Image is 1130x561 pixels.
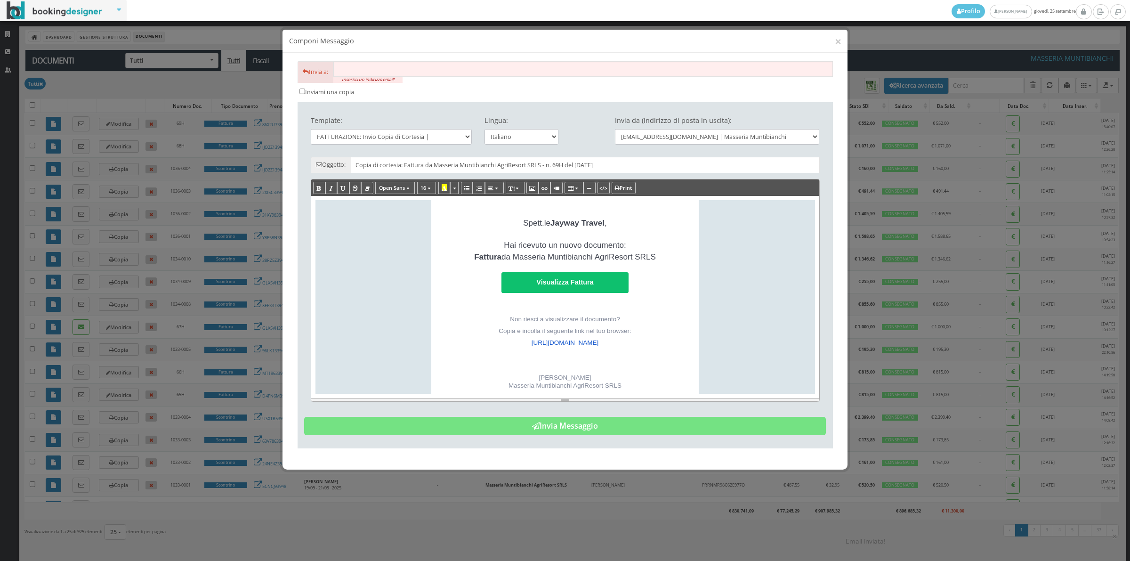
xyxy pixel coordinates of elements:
[441,217,689,229] p: Spett.le ,
[508,374,621,389] span: [PERSON_NAME] Masseria Muntibianchi AgriResort SRLS
[846,537,886,545] span: Email inviata!
[289,36,841,46] h4: Componi Messaggio
[615,116,820,124] h4: Invia da (indirizzo di posta in uscita):
[501,272,629,293] a: Visualizza Fattura
[304,417,826,436] button: Invia Messaggio
[417,182,436,194] button: 16
[305,88,354,96] span: Inviami una copia
[333,76,403,83] em: Inserisci un indirizzo email!
[441,239,689,263] p: Hai ricevuto un nuovo documento: da Masseria Muntibianchi AgriResort SRLS
[379,184,405,191] span: Open Sans
[484,116,559,124] h4: Lingua:
[990,5,1032,18] a: [PERSON_NAME]
[474,252,501,261] b: Fattura
[375,182,415,194] button: Open Sans
[441,313,689,349] p: Non riesci a visualizzare il documento? Copia e incolla il seguente link nel tuo browser:
[1112,532,1117,541] button: ×
[952,4,985,18] a: Profilo
[532,339,599,346] a: [URL][DOMAIN_NAME]
[612,182,636,194] button: Print
[311,116,472,124] h4: Template:
[7,1,102,20] img: BookingDesigner.com
[952,4,1076,18] span: giovedì, 25 settembre
[835,35,841,47] button: ×
[550,219,605,228] span: Jayway Travel
[298,61,334,83] span: Invia a:
[420,184,426,191] span: 16
[311,157,351,172] span: Oggetto:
